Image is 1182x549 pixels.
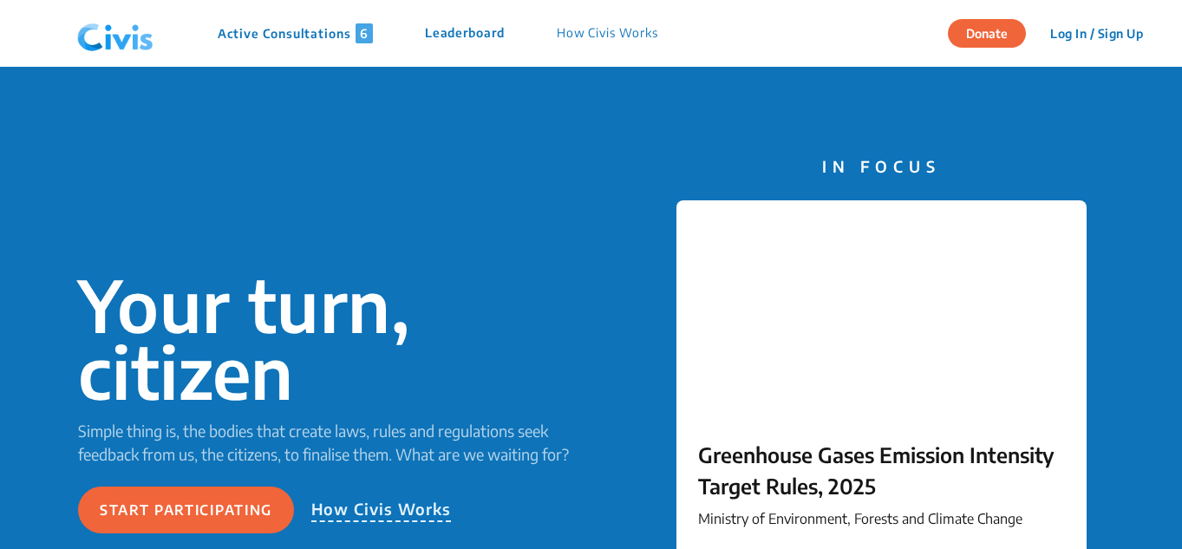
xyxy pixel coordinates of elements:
[948,23,1039,41] a: Donate
[698,439,1065,501] p: Greenhouse Gases Emission Intensity Target Rules, 2025
[78,271,591,405] p: Your turn, citizen
[698,508,1065,529] p: Ministry of Environment, Forests and Climate Change
[311,497,452,522] p: How Civis Works
[948,19,1026,48] button: Donate
[78,419,591,466] p: Simple thing is, the bodies that create laws, rules and regulations seek feedback from us, the ci...
[78,487,294,533] button: Start participating
[425,23,505,43] p: Leaderboard
[70,8,160,60] img: navlogo.png
[557,23,658,43] p: How Civis Works
[218,23,373,43] p: Active Consultations
[356,23,373,43] span: 6
[676,154,1087,178] p: IN FOCUS
[1039,20,1154,47] button: Log In / Sign Up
